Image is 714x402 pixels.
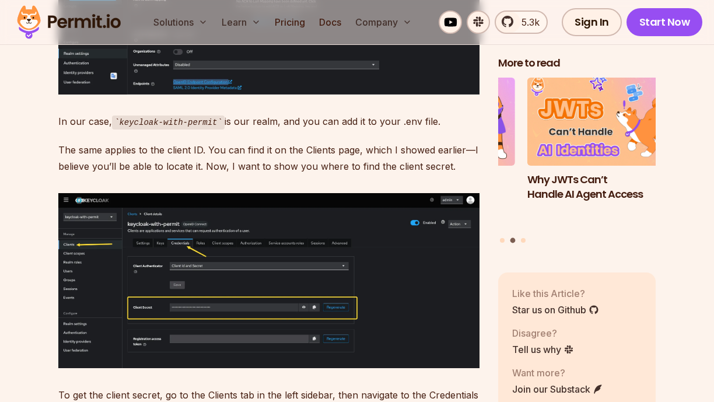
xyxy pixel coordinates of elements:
[512,342,574,356] a: Tell us why
[498,56,656,71] h2: More to read
[149,11,212,34] button: Solutions
[527,78,685,231] li: 2 of 3
[498,78,656,245] div: Posts
[514,15,540,29] span: 5.3k
[58,113,480,130] p: In our case, is our realm, and you can add it to your .env file.
[512,286,599,300] p: Like this Article?
[314,11,346,34] a: Docs
[527,173,685,202] h3: Why JWTs Can’t Handle AI Agent Access
[112,116,225,130] code: keycloak-with-permit
[358,78,515,231] li: 1 of 3
[351,11,416,34] button: Company
[512,303,599,317] a: Star us on Github
[527,78,685,231] a: Why JWTs Can’t Handle AI Agent AccessWhy JWTs Can’t Handle AI Agent Access
[527,78,685,166] img: Why JWTs Can’t Handle AI Agent Access
[500,238,505,243] button: Go to slide 1
[562,8,622,36] a: Sign In
[510,238,516,243] button: Go to slide 2
[512,382,603,396] a: Join our Substack
[626,8,703,36] a: Start Now
[512,366,603,380] p: Want more?
[521,238,526,243] button: Go to slide 3
[512,326,574,340] p: Disagree?
[270,11,310,34] a: Pricing
[58,142,480,174] p: The same applies to the client ID. You can find it on the Clients page, which I showed earlier—I ...
[58,193,480,368] img: image.png
[12,2,126,42] img: Permit logo
[358,173,515,216] h3: The Ultimate Guide to MCP Auth: Identity, Consent, and Agent Security
[495,11,548,34] a: 5.3k
[217,11,265,34] button: Learn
